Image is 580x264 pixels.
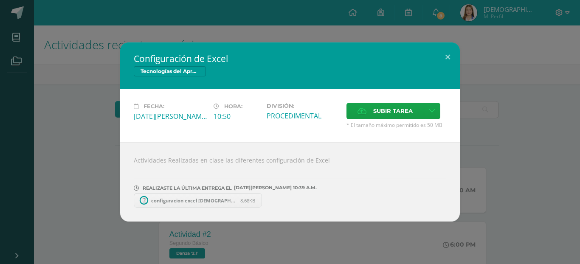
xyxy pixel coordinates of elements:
div: Actividades Realizadas en clase las diferentes configuración de Excel [120,142,460,222]
span: Hora: [224,103,242,110]
span: Tecnologías del Aprendizaje y la Comunicación [134,66,206,76]
h2: Configuración de Excel [134,53,446,65]
span: Fecha: [144,103,164,110]
label: División: [267,103,340,109]
div: [DATE][PERSON_NAME] [134,112,207,121]
span: 8.68KB [240,197,255,204]
span: * El tamaño máximo permitido es 50 MB [346,121,446,129]
a: configuracion excel [DEMOGRAPHIC_DATA] leon 2.1.xlsx 8.68KB [134,193,262,208]
button: Close (Esc) [436,42,460,71]
div: 10:50 [214,112,260,121]
span: configuracion excel [DEMOGRAPHIC_DATA] leon 2.1.xlsx [147,197,240,204]
span: Subir tarea [373,103,413,119]
div: PROCEDIMENTAL [267,111,340,121]
span: REALIZASTE LA ÚLTIMA ENTREGA EL [143,185,232,191]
